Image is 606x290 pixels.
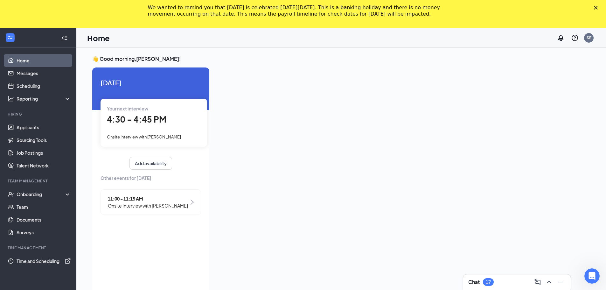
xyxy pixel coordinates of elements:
div: We wanted to remind you that [DATE] is celebrated [DATE][DATE]. This is a banking holiday and the... [148,4,448,17]
div: Hiring [8,111,70,117]
button: ComposeMessage [533,277,543,287]
a: Sourcing Tools [17,134,71,146]
span: Onsite Interview with [PERSON_NAME] [107,134,181,139]
h3: 👋 Good morning, [PERSON_NAME] ! [92,55,571,62]
div: Reporting [17,95,71,102]
a: Talent Network [17,159,71,172]
a: Applicants [17,121,71,134]
a: Documents [17,213,71,226]
span: 4:30 - 4:45 PM [107,114,166,124]
button: Minimize [555,277,566,287]
svg: Notifications [557,34,565,42]
svg: WorkstreamLogo [7,34,13,41]
a: Home [17,54,71,67]
span: [DATE] [101,78,201,88]
a: Surveys [17,226,71,239]
svg: ChevronUp [545,278,553,286]
svg: Minimize [557,278,564,286]
div: SE [587,35,591,40]
a: Job Postings [17,146,71,159]
h3: Chat [468,279,480,286]
div: Onboarding [17,191,66,197]
div: TIME MANAGEMENT [8,245,70,251]
span: Other events for [DATE] [101,174,201,181]
span: Onsite Interview with [PERSON_NAME] [108,202,188,209]
a: Messages [17,67,71,80]
span: 11:00 - 11:15 AM [108,195,188,202]
a: Scheduling [17,80,71,92]
iframe: Intercom live chat [584,268,600,284]
div: Close [594,6,600,10]
svg: QuestionInfo [571,34,579,42]
svg: UserCheck [8,191,14,197]
button: ChevronUp [544,277,554,287]
div: 17 [486,279,491,285]
a: Team [17,201,71,213]
div: Team Management [8,178,70,184]
button: Add availability [129,157,172,170]
span: Your next interview [107,106,148,111]
svg: Collapse [61,35,68,41]
a: Time and SchedulingExternalLink [17,255,71,267]
svg: Analysis [8,95,14,102]
h1: Home [87,32,110,43]
svg: ComposeMessage [534,278,541,286]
